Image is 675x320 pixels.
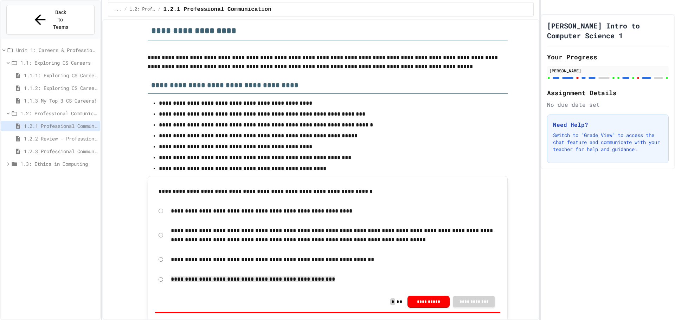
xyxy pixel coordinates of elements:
[20,110,97,117] span: 1.2: Professional Communication
[547,100,669,109] div: No due date set
[20,160,97,168] span: 1.3: Ethics in Computing
[16,46,97,54] span: Unit 1: Careers & Professionalism
[549,67,667,74] div: [PERSON_NAME]
[553,120,663,129] h3: Need Help?
[52,9,69,31] span: Back to Teams
[130,7,155,12] span: 1.2: Professional Communication
[114,7,122,12] span: ...
[158,7,160,12] span: /
[24,72,97,79] span: 1.1.1: Exploring CS Careers
[6,5,95,35] button: Back to Teams
[24,97,97,104] span: 1.1.3 My Top 3 CS Careers!
[24,135,97,142] span: 1.2.2 Review - Professional Communication
[24,84,97,92] span: 1.1.2: Exploring CS Careers - Review
[547,52,669,62] h2: Your Progress
[547,21,669,40] h1: [PERSON_NAME] Intro to Computer Science 1
[24,148,97,155] span: 1.2.3 Professional Communication Challenge
[124,7,127,12] span: /
[163,5,271,14] span: 1.2.1 Professional Communication
[547,88,669,98] h2: Assignment Details
[24,122,97,130] span: 1.2.1 Professional Communication
[20,59,97,66] span: 1.1: Exploring CS Careers
[553,132,663,153] p: Switch to "Grade View" to access the chat feature and communicate with your teacher for help and ...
